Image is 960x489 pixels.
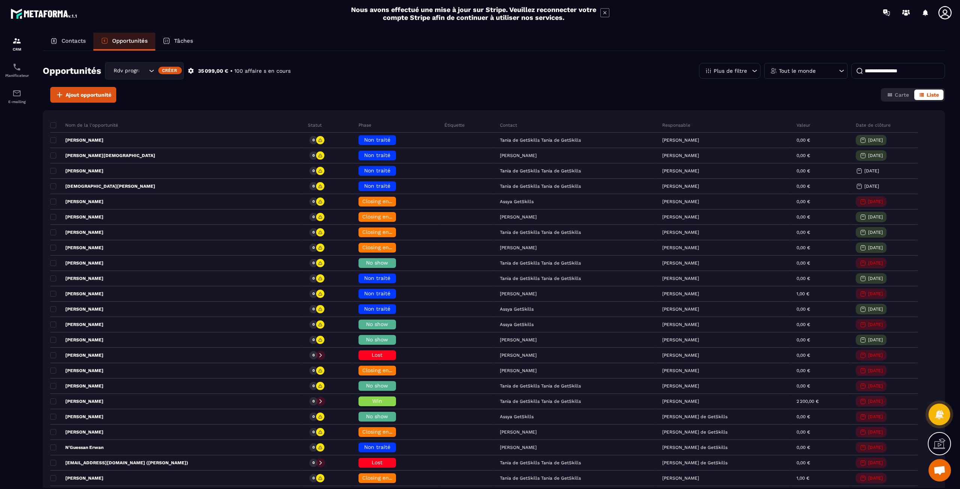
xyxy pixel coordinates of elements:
p: Plus de filtre [714,68,747,73]
p: 0,00 € [796,460,810,465]
p: 0,00 € [796,153,810,158]
p: Valeur [796,122,810,128]
span: Lost [372,459,382,465]
p: 0 [312,199,315,204]
p: [PERSON_NAME] [662,245,699,250]
p: 0 [312,368,315,373]
div: Créer [158,67,182,74]
p: 0 [312,291,315,296]
p: [DEMOGRAPHIC_DATA][PERSON_NAME] [50,183,155,189]
p: 0,00 € [796,245,810,250]
p: [PERSON_NAME] [50,260,103,266]
button: Ajout opportunité [50,87,116,103]
p: Contacts [61,37,86,44]
span: No show [366,383,388,389]
p: [PERSON_NAME] [662,383,699,389]
p: 1,00 € [796,291,809,296]
p: 100 affaire s en cours [234,67,291,75]
a: emailemailE-mailing [2,83,32,109]
p: [EMAIL_ADDRESS][DOMAIN_NAME] ([PERSON_NAME]) [50,460,188,466]
p: [DATE] [868,214,883,220]
span: Lost [372,352,382,358]
p: [PERSON_NAME] [662,337,699,342]
span: Non traité [364,306,390,312]
span: Closing en cours [362,475,405,481]
p: 0,00 € [796,168,810,173]
span: Non traité [364,137,390,143]
p: 0 [312,260,315,266]
div: Search for option [105,62,184,79]
h2: Opportunités [43,63,101,78]
p: Tout le monde [779,68,816,73]
p: [PERSON_NAME] [662,322,699,327]
p: [DATE] [868,276,883,281]
span: No show [366,336,388,342]
p: [PERSON_NAME] [662,199,699,204]
p: [PERSON_NAME] [50,475,103,481]
span: Non traité [364,444,390,450]
p: [PERSON_NAME][DEMOGRAPHIC_DATA] [50,153,155,159]
p: [PERSON_NAME] [662,276,699,281]
p: 0 [312,353,315,358]
p: 0,00 € [796,429,810,435]
p: [DATE] [868,337,883,342]
p: [DATE] [868,383,883,389]
p: Responsable [662,122,690,128]
p: [DATE] [868,399,883,404]
p: [PERSON_NAME] [662,368,699,373]
p: [PERSON_NAME] [50,398,103,404]
p: Nom de la l'opportunité [50,122,118,128]
p: [DATE] [868,245,883,250]
p: 1,00 € [796,476,809,481]
span: Closing en cours [362,429,405,435]
p: [PERSON_NAME] [50,352,103,358]
p: Étiquette [444,122,465,128]
p: 0 [312,383,315,389]
input: Search for option [139,67,147,75]
p: 0,00 € [796,383,810,389]
span: No show [366,413,388,419]
p: [PERSON_NAME] [50,214,103,220]
p: [DATE] [868,476,883,481]
p: 0,00 € [796,184,810,189]
p: [DATE] [868,414,883,419]
p: [DATE] [868,153,883,158]
p: 0,00 € [796,353,810,358]
p: [PERSON_NAME] [662,214,699,220]
p: 0,00 € [796,445,810,450]
p: 0 [312,276,315,281]
span: Carte [895,92,909,98]
p: Phase [358,122,371,128]
p: 0,00 € [796,138,810,143]
p: [PERSON_NAME] [662,138,699,143]
span: Closing en cours [362,244,405,250]
p: [DATE] [868,307,883,312]
p: 0 [312,322,315,327]
span: Non traité [364,167,390,173]
p: 0 [312,460,315,465]
img: scheduler [12,63,21,72]
p: [PERSON_NAME] [50,337,103,343]
p: Planificateur [2,73,32,78]
p: 0 [312,414,315,419]
p: [PERSON_NAME] de GetSkills [662,460,727,465]
span: Closing en cours [362,198,405,204]
span: Rdv programmé [112,67,139,75]
p: Date de clôture [856,122,891,128]
a: Tâches [155,33,201,51]
p: [PERSON_NAME] [50,429,103,435]
p: 0,00 € [796,230,810,235]
p: 0 [312,214,315,220]
p: 0,00 € [796,337,810,342]
p: [DATE] [868,138,883,143]
span: Closing en cours [362,229,405,235]
p: [DATE] [868,291,883,296]
a: Contacts [43,33,93,51]
p: 0,00 € [796,214,810,220]
p: [DATE] [864,184,879,189]
p: [PERSON_NAME] de GetSkills [662,445,727,450]
span: No show [366,260,388,266]
span: Closing en cours [362,367,405,373]
p: [PERSON_NAME] [50,137,103,143]
p: [DATE] [868,429,883,435]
